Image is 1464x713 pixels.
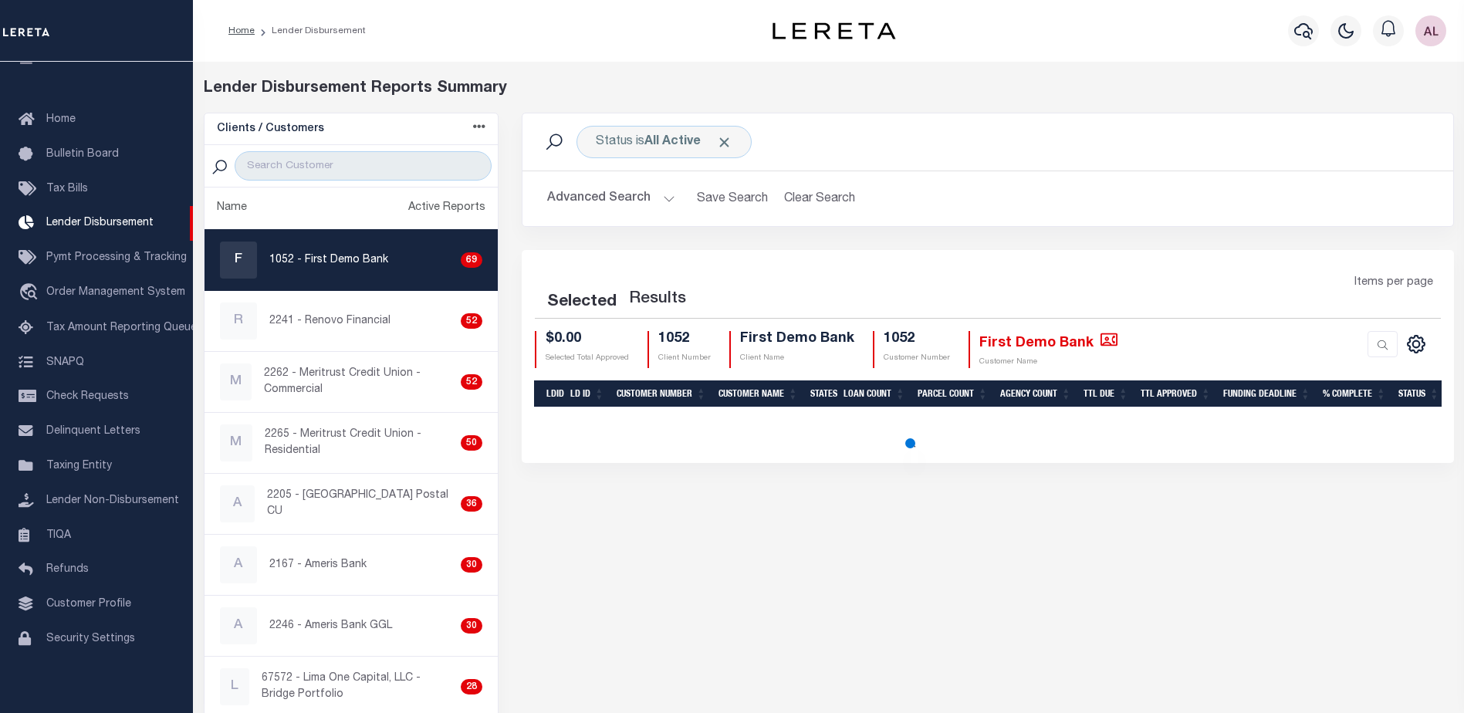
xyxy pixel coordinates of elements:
[408,200,485,217] div: Active Reports
[46,356,84,367] span: SNAPQ
[205,352,499,412] a: M2262 - Meritrust Credit Union - Commercial52
[46,323,197,333] span: Tax Amount Reporting Queue
[46,634,135,644] span: Security Settings
[205,474,499,534] a: A2205 - [GEOGRAPHIC_DATA] Postal CU36
[644,136,701,148] b: All Active
[46,252,187,263] span: Pymt Processing & Tracking
[461,496,482,512] div: 36
[228,26,255,35] a: Home
[205,413,499,473] a: M2265 - Meritrust Credit Union - Residential50
[269,252,388,269] p: 1052 - First Demo Bank
[979,356,1117,368] p: Customer Name
[740,331,854,348] h4: First Demo Bank
[461,252,482,268] div: 69
[46,287,185,298] span: Order Management System
[220,485,255,522] div: A
[994,380,1077,407] th: Agency Count
[220,424,252,461] div: M
[1317,380,1392,407] th: % Complete
[264,366,454,398] p: 2262 - Meritrust Credit Union - Commercial
[46,599,131,610] span: Customer Profile
[884,331,950,348] h4: 1052
[220,668,249,705] div: L
[205,291,499,351] a: R2241 - Renovo Financial52
[46,564,89,575] span: Refunds
[461,557,482,573] div: 30
[220,607,257,644] div: A
[658,353,711,364] p: Client Number
[46,391,129,402] span: Check Requests
[46,218,154,228] span: Lender Disbursement
[658,331,711,348] h4: 1052
[255,24,366,38] li: Lender Disbursement
[540,380,564,407] th: LDID
[837,380,911,407] th: Loan Count
[46,426,140,437] span: Delinquent Letters
[1077,380,1134,407] th: Ttl Due
[576,126,752,158] div: Click to Edit
[1392,380,1445,407] th: Status
[267,488,455,520] p: 2205 - [GEOGRAPHIC_DATA] Postal CU
[461,435,482,451] div: 50
[461,679,482,694] div: 28
[716,134,732,150] span: Click to Remove
[46,495,179,506] span: Lender Non-Disbursement
[265,427,455,459] p: 2265 - Meritrust Credit Union - Residential
[1217,380,1317,407] th: Funding Deadline
[911,380,994,407] th: Parcel Count
[220,242,257,279] div: F
[740,353,854,364] p: Client Name
[979,331,1117,352] h4: First Demo Bank
[217,123,324,136] h5: Clients / Customers
[262,671,455,703] p: 67572 - Lima One Capital, LLC - Bridge Portfolio
[46,114,76,125] span: Home
[220,546,257,583] div: A
[220,363,252,400] div: M
[610,380,712,407] th: Customer Number
[235,151,492,181] input: Search Customer
[547,290,617,315] div: Selected
[629,287,686,312] label: Results
[884,353,950,364] p: Customer Number
[712,380,804,407] th: Customer Name
[773,22,896,39] img: logo-dark.svg
[804,380,837,407] th: States
[205,230,499,290] a: F1052 - First Demo Bank69
[461,618,482,634] div: 30
[1134,380,1217,407] th: Ttl Approved
[269,618,392,634] p: 2246 - Ameris Bank GGL
[217,200,247,217] div: Name
[19,283,43,303] i: travel_explore
[547,184,675,214] button: Advanced Search
[205,596,499,656] a: A2246 - Ameris Bank GGL30
[461,313,482,329] div: 52
[204,77,1454,100] div: Lender Disbursement Reports Summary
[46,149,119,160] span: Bulletin Board
[205,535,499,595] a: A2167 - Ameris Bank30
[46,461,112,471] span: Taxing Entity
[777,184,861,214] button: Clear Search
[269,557,367,573] p: 2167 - Ameris Bank
[688,184,777,214] button: Save Search
[1354,275,1433,292] span: Items per page
[546,331,629,348] h4: $0.00
[269,313,391,329] p: 2241 - Renovo Financial
[220,302,257,340] div: R
[461,374,482,390] div: 52
[46,529,71,540] span: TIQA
[546,353,629,364] p: Selected Total Approved
[564,380,610,407] th: LD ID
[46,184,88,194] span: Tax Bills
